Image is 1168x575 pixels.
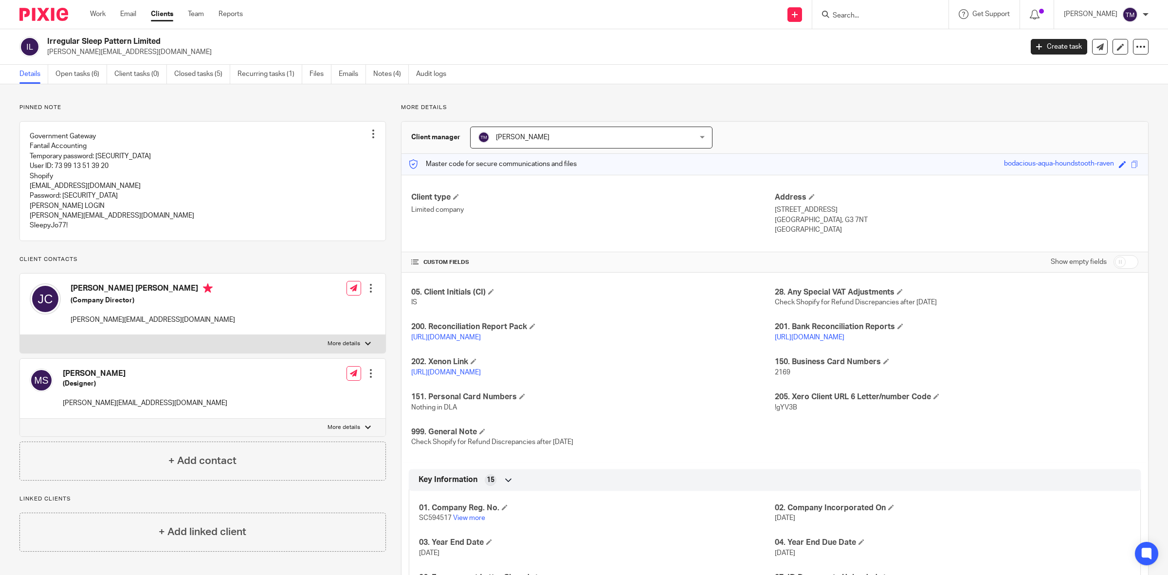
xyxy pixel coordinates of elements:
[71,283,235,296] h4: [PERSON_NAME] [PERSON_NAME]
[775,225,1138,235] p: [GEOGRAPHIC_DATA]
[373,65,409,84] a: Notes (4)
[775,205,1138,215] p: [STREET_ADDRESS]
[19,65,48,84] a: Details
[90,9,106,19] a: Work
[478,131,490,143] img: svg%3E
[775,550,795,556] span: [DATE]
[47,47,1016,57] p: [PERSON_NAME][EMAIL_ADDRESS][DOMAIN_NAME]
[411,322,775,332] h4: 200. Reconciliation Report Pack
[339,65,366,84] a: Emails
[972,11,1010,18] span: Get Support
[411,369,481,376] a: [URL][DOMAIN_NAME]
[775,515,795,521] span: [DATE]
[775,192,1138,203] h4: Address
[174,65,230,84] a: Closed tasks (5)
[775,369,790,376] span: 2169
[419,515,452,521] span: SC594517
[1122,7,1138,22] img: svg%3E
[30,369,53,392] img: svg%3E
[19,256,386,263] p: Client contacts
[411,404,457,411] span: Nothing in DLA
[775,538,1131,548] h4: 04. Year End Due Date
[63,369,227,379] h4: [PERSON_NAME]
[55,65,107,84] a: Open tasks (6)
[237,65,302,84] a: Recurring tasks (1)
[411,427,775,437] h4: 999. General Note
[775,392,1138,402] h4: 205. Xero Client URL 6 Letter/number Code
[419,550,439,556] span: [DATE]
[1064,9,1117,19] p: [PERSON_NAME]
[310,65,331,84] a: Files
[775,215,1138,225] p: [GEOGRAPHIC_DATA], G3 7NT
[411,132,460,142] h3: Client manager
[71,315,235,325] p: [PERSON_NAME][EMAIL_ADDRESS][DOMAIN_NAME]
[775,503,1131,513] h4: 02. Company Incorporated On
[168,453,237,468] h4: + Add contact
[411,259,775,266] h4: CUSTOM FIELDS
[832,12,919,20] input: Search
[411,299,417,306] span: IS
[419,503,775,513] h4: 01. Company Reg. No.
[775,287,1138,297] h4: 28. Any Special VAT Adjustments
[775,404,797,411] span: !gYV3B
[219,9,243,19] a: Reports
[328,424,360,431] p: More details
[496,134,549,141] span: [PERSON_NAME]
[401,104,1149,111] p: More details
[71,296,235,305] h5: (Company Director)
[453,515,485,521] a: View more
[411,287,775,297] h4: 05. Client Initials (CI)
[1031,39,1087,55] a: Create task
[409,159,577,169] p: Master code for secure communications and files
[411,192,775,203] h4: Client type
[411,439,573,445] span: Check Shopify for Refund Discrepancies after [DATE]
[775,334,844,341] a: [URL][DOMAIN_NAME]
[328,340,360,348] p: More details
[151,9,173,19] a: Clients
[411,205,775,215] p: Limited company
[47,37,822,47] h2: Irregular Sleep Pattern Limited
[1004,159,1114,170] div: bodacious-aqua-houndstooth-raven
[30,283,61,315] img: svg%3E
[19,8,68,21] img: Pixie
[775,299,937,306] span: Check Shopify for Refund Discrepancies after [DATE]
[188,9,204,19] a: Team
[120,9,136,19] a: Email
[775,322,1138,332] h4: 201. Bank Reconciliation Reports
[411,357,775,367] h4: 202. Xenon Link
[19,104,386,111] p: Pinned note
[19,37,40,57] img: svg%3E
[419,538,775,548] h4: 03. Year End Date
[411,334,481,341] a: [URL][DOMAIN_NAME]
[1051,257,1107,267] label: Show empty fields
[19,495,386,503] p: Linked clients
[114,65,167,84] a: Client tasks (0)
[487,475,494,485] span: 15
[203,283,213,293] i: Primary
[416,65,454,84] a: Audit logs
[411,392,775,402] h4: 151. Personal Card Numbers
[159,524,246,539] h4: + Add linked client
[63,379,227,389] h5: (Designer)
[63,398,227,408] p: [PERSON_NAME][EMAIL_ADDRESS][DOMAIN_NAME]
[775,357,1138,367] h4: 150. Business Card Numbers
[419,475,477,485] span: Key Information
